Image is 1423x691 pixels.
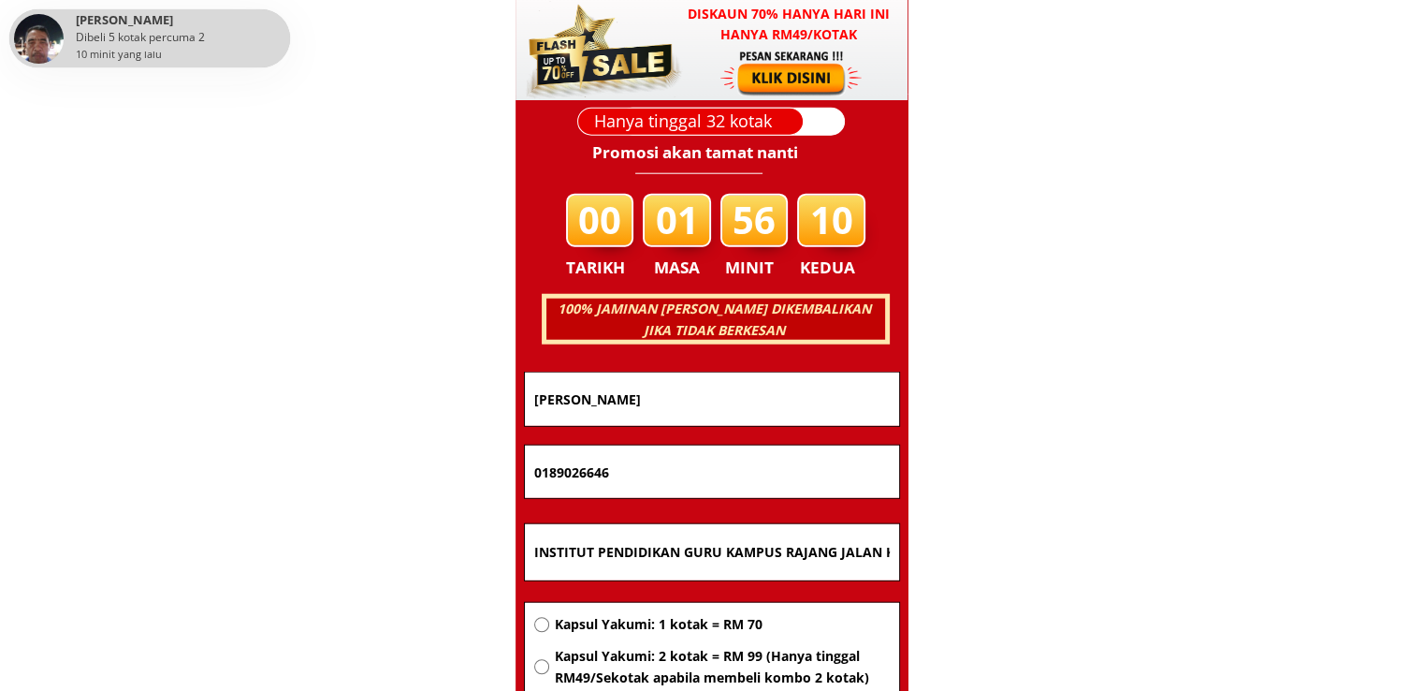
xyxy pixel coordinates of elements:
[554,646,889,688] span: Kapsul Yakumi: 2 kotak = RM 99 (Hanya tinggal RM49/Sekotak apabila membeli kombo 2 kotak)
[646,255,709,281] h3: MASA
[594,108,781,135] h3: Hanya tinggal 32 kotak
[530,524,894,581] input: Alamat
[725,255,781,281] h3: MINIT
[554,614,889,635] span: Kapsul Yakumi: 1 kotak = RM 70
[800,255,861,281] h3: KEDUA
[530,373,894,426] input: Nama penuh
[544,299,884,341] h3: 100% JAMINAN [PERSON_NAME] DIKEMBALIKAN JIKA TIDAK BERKESAN
[670,4,908,46] h3: Diskaun 70% hanya hari ini hanya RM49/kotak
[530,446,894,498] input: Nombor Telefon Bimbit
[566,255,645,281] h3: TARIKH
[592,140,846,165] h3: Promosi akan tamat nanti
